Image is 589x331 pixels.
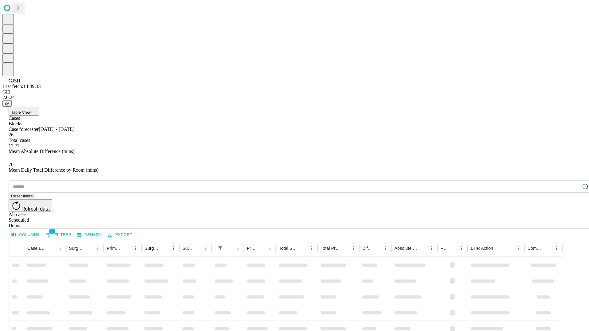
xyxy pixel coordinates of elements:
button: Menu [552,244,561,253]
button: Sort [449,244,457,253]
span: Case forecaster [9,127,39,132]
button: Menu [169,244,178,253]
span: Total cases [9,138,30,143]
button: Sort [123,244,131,253]
button: @ [2,100,12,107]
button: Menu [307,244,316,253]
span: Mean Absolute Difference (mins) [9,149,75,154]
div: Absolute Difference [395,246,418,251]
button: Sort [419,244,427,253]
button: Table View [9,107,39,116]
div: Surgeon Name [69,246,84,251]
div: Surgery Name [144,246,160,251]
button: Menu [202,244,210,253]
span: GJSH [9,78,20,83]
div: Comments [528,246,543,251]
button: Select columns [10,230,41,240]
button: Menu [381,244,390,253]
button: Sort [494,244,502,253]
button: Show filters [216,244,225,253]
span: 26 [9,132,13,137]
button: Menu [266,244,274,253]
button: Menu [349,244,358,253]
button: Sort [257,244,266,253]
span: 70 [9,162,13,167]
button: Menu [94,244,102,253]
button: Export [106,230,134,240]
div: Case Epic Id [27,246,47,251]
button: Menu [514,244,523,253]
div: Surgery Date [183,246,192,251]
button: Sort [373,244,381,253]
span: Reset filters [11,194,33,198]
button: Menu [234,244,242,253]
div: EHR Action [471,246,493,251]
button: Menu [427,244,436,253]
div: Total Predicted Duration [321,246,340,251]
button: Sort [161,244,169,253]
span: Last fetch: 14:49:33 [2,84,41,89]
div: GEI [2,89,587,95]
button: Menu [457,244,466,253]
button: Sort [544,244,552,253]
button: Sort [85,244,94,253]
span: 1 [49,228,55,234]
button: Menu [56,244,64,253]
div: Primary Service [107,246,122,251]
button: Refresh data [9,199,52,211]
button: Reset filters [9,193,35,199]
button: Show filters [44,230,73,240]
button: Sort [225,244,234,253]
span: 17.77 [9,143,20,148]
button: Menu [131,244,140,253]
div: 1 active filter [216,244,225,253]
button: Sort [193,244,202,253]
span: @ [5,101,9,106]
span: Table View [11,110,31,115]
button: Sort [47,244,56,253]
div: 2.0.241 [2,95,587,100]
span: Refresh data [21,206,50,211]
button: Sort [341,244,349,253]
button: Sort [299,244,307,253]
span: [DATE] - [DATE] [39,127,74,132]
div: Resolved in EHR [441,246,448,251]
button: Density [75,230,104,240]
span: Mean Daily Total Difference by Room (mins) [9,167,98,173]
div: Predicted In Room Duration [247,246,257,251]
div: Total Scheduled Duration [279,246,298,251]
div: Difference [362,246,372,251]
